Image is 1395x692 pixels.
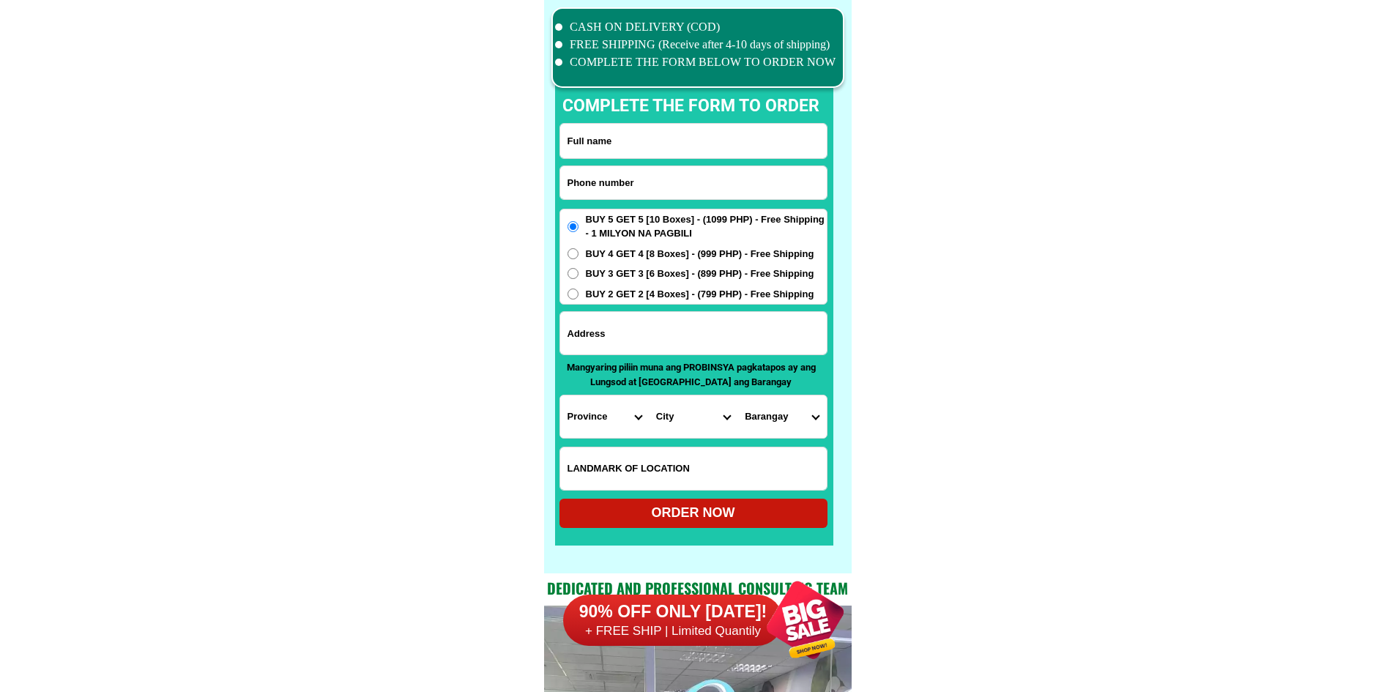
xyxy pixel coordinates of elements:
input: BUY 3 GET 3 [6 Boxes] - (899 PHP) - Free Shipping [568,268,579,279]
h6: 90% OFF ONLY [DATE]! [563,601,783,623]
div: ORDER NOW [559,503,827,523]
select: Select district [649,395,737,438]
span: BUY 4 GET 4 [8 Boxes] - (999 PHP) - Free Shipping [586,247,814,261]
span: BUY 5 GET 5 [10 Boxes] - (1099 PHP) - Free Shipping - 1 MILYON NA PAGBILI [586,212,827,241]
h2: Dedicated and professional consulting team [544,577,852,599]
p: complete the form to order [548,94,834,119]
span: BUY 3 GET 3 [6 Boxes] - (899 PHP) - Free Shipping [586,267,814,281]
li: FREE SHIPPING (Receive after 4-10 days of shipping) [555,36,836,53]
input: Input full_name [560,124,827,158]
li: COMPLETE THE FORM BELOW TO ORDER NOW [555,53,836,71]
input: Input LANDMARKOFLOCATION [560,447,827,490]
span: BUY 2 GET 2 [4 Boxes] - (799 PHP) - Free Shipping [586,287,814,302]
li: CASH ON DELIVERY (COD) [555,18,836,36]
p: Mangyaring piliin muna ang PROBINSYA pagkatapos ay ang Lungsod at [GEOGRAPHIC_DATA] ang Barangay [559,360,823,389]
h6: + FREE SHIP | Limited Quantily [563,623,783,639]
select: Select commune [737,395,826,438]
input: BUY 5 GET 5 [10 Boxes] - (1099 PHP) - Free Shipping - 1 MILYON NA PAGBILI [568,221,579,232]
input: BUY 2 GET 2 [4 Boxes] - (799 PHP) - Free Shipping [568,289,579,300]
select: Select province [560,395,649,438]
input: Input phone_number [560,166,827,199]
input: BUY 4 GET 4 [8 Boxes] - (999 PHP) - Free Shipping [568,248,579,259]
input: Input address [560,312,827,354]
